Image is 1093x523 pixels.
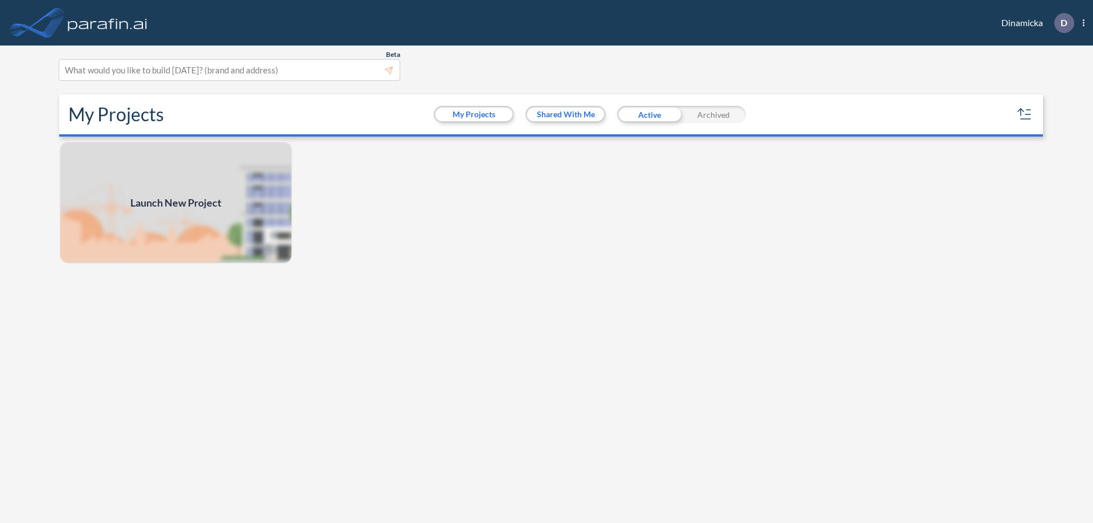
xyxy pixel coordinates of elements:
[527,108,604,121] button: Shared With Me
[59,141,293,264] a: Launch New Project
[617,106,681,123] div: Active
[1016,105,1034,123] button: sort
[1061,18,1067,28] p: D
[68,104,164,125] h2: My Projects
[59,141,293,264] img: add
[386,50,400,59] span: Beta
[681,106,746,123] div: Archived
[984,13,1084,33] div: Dinamicka
[435,108,512,121] button: My Projects
[130,195,221,211] span: Launch New Project
[65,11,150,34] img: logo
